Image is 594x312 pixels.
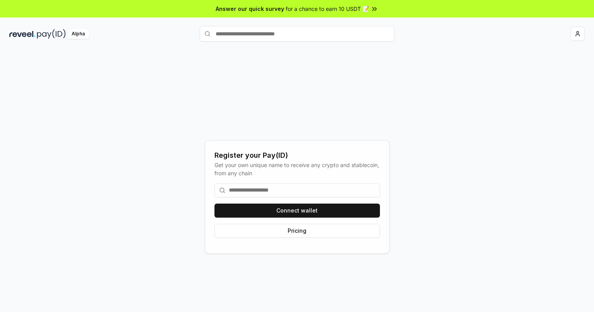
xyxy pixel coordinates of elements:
img: pay_id [37,29,66,39]
span: Answer our quick survey [216,5,284,13]
div: Get your own unique name to receive any crypto and stablecoin, from any chain [214,161,380,177]
button: Pricing [214,224,380,238]
button: Connect wallet [214,204,380,218]
span: for a chance to earn 10 USDT 📝 [286,5,369,13]
img: reveel_dark [9,29,35,39]
div: Alpha [67,29,89,39]
div: Register your Pay(ID) [214,150,380,161]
